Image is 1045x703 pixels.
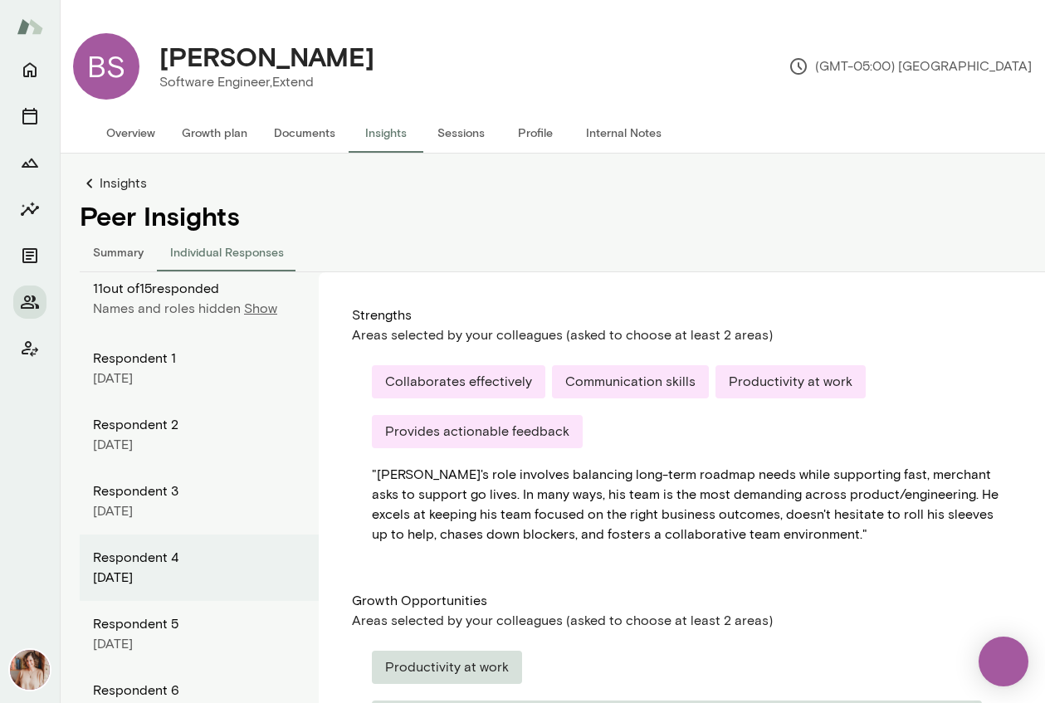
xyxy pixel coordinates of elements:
h4: [PERSON_NAME] [159,41,374,72]
button: Internal Notes [573,113,675,153]
div: Provides actionable feedback [372,415,583,448]
div: BS [73,33,139,100]
button: Sessions [423,113,498,153]
img: Nancy Alsip [10,650,50,690]
p: Software Engineer, Extend [159,72,374,92]
div: Respondent 6 [93,681,305,701]
div: Respondent 2 [93,415,305,435]
div: Productivity at work [715,365,866,398]
div: Growth Opportunities [352,591,1032,611]
p: 11 out of 15 responded [93,279,319,299]
div: Respondent 5[DATE] [80,601,319,667]
button: Profile [498,113,573,153]
div: Respondent 1[DATE] [80,335,319,402]
div: Respondent 5 [93,614,305,634]
button: Growth Plan [13,146,46,179]
button: Documents [13,239,46,272]
div: [DATE] [93,634,305,654]
p: Names and roles hidden [93,299,244,319]
div: Respondent 4[DATE] [80,535,319,601]
div: Areas selected by your colleagues (asked to choose at least 2 areas) [352,611,1032,631]
div: Respondent 1 [93,349,305,369]
button: Overview [93,113,168,153]
div: Respondent 3 [93,481,305,501]
div: Areas selected by your colleagues (asked to choose at least 2 areas) [352,325,1032,345]
div: [DATE] [93,568,305,588]
p: Show [244,299,277,319]
button: Client app [13,332,46,365]
div: " [PERSON_NAME]'s role involves balancing long-term roadmap needs while supporting fast, merchant... [372,465,1012,544]
button: Growth plan [168,113,261,153]
p: (GMT-05:00) [GEOGRAPHIC_DATA] [789,56,1032,76]
div: Strengths [352,305,1032,325]
button: Documents [261,113,349,153]
div: [DATE] [93,369,305,388]
button: Insights [349,113,423,153]
button: Summary [80,232,157,271]
button: Insights [13,193,46,226]
div: Respondent 4 [93,548,305,568]
button: Members [13,286,46,319]
img: Mento [17,11,43,42]
div: Respondent 3[DATE] [80,468,319,535]
button: Sessions [13,100,46,133]
button: Home [13,53,46,86]
div: Respondent 2[DATE] [80,402,319,468]
div: Productivity at work [372,651,522,684]
div: [DATE] [93,501,305,521]
div: Communication skills [552,365,709,398]
div: [DATE] [93,435,305,455]
div: Collaborates effectively [372,365,545,398]
button: Individual Responses [157,232,297,271]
